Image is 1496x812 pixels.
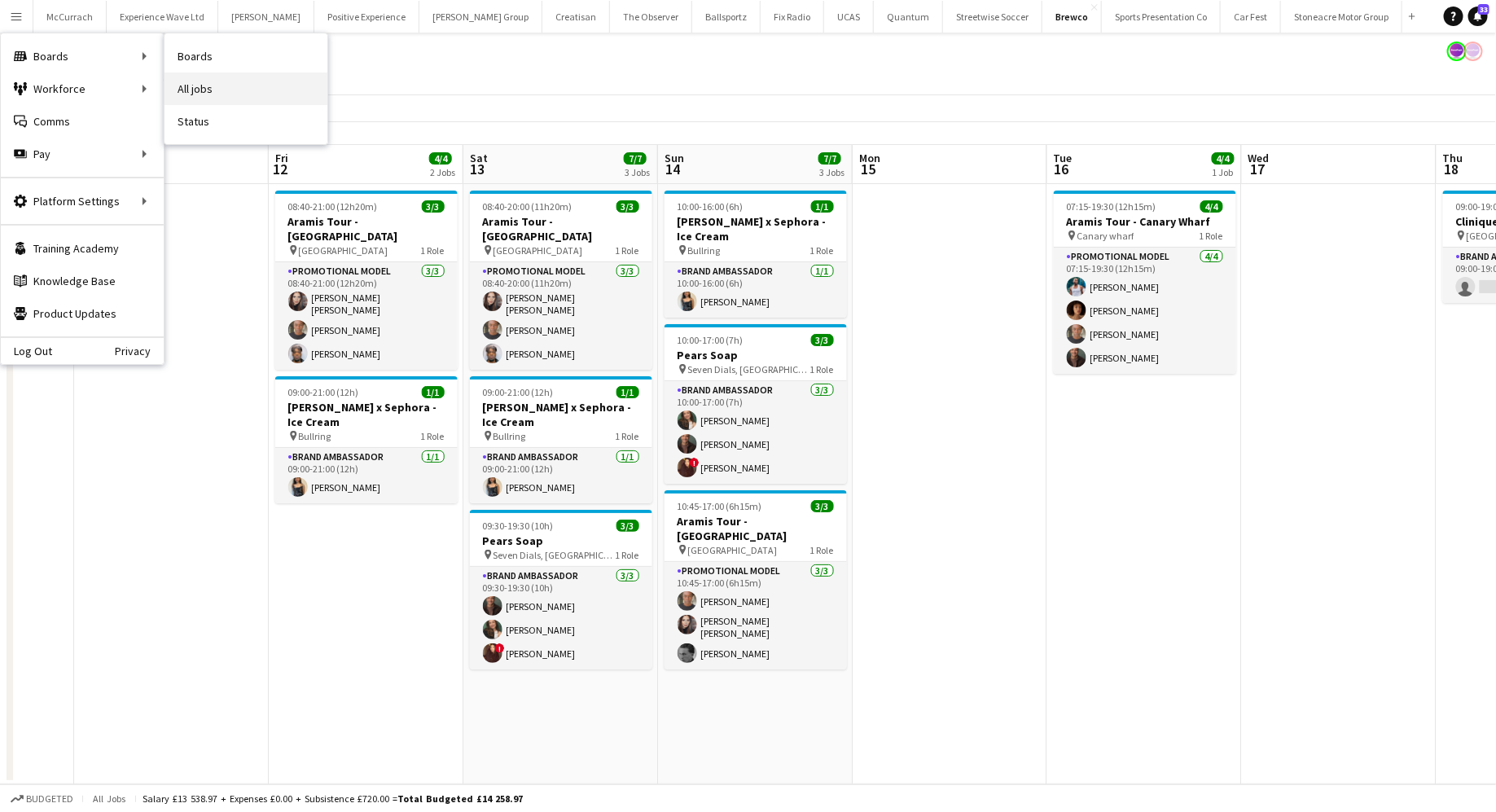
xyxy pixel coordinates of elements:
[275,191,458,370] app-job-card: 08:40-21:00 (12h20m)3/3Aramis Tour - [GEOGRAPHIC_DATA] [GEOGRAPHIC_DATA]1 RolePromotional Model3/...
[143,792,523,805] div: Salary £13 538.97 + Expenses £0.00 + Subsistence £720.00 =
[1067,200,1156,213] span: 07:15-19:30 (12h15m)
[288,386,359,398] span: 09:00-21:00 (12h)
[1054,191,1236,374] app-job-card: 07:15-19:30 (12h15m)4/4Aramis Tour - Canary Wharf Canary wharf1 RolePromotional Model4/407:15-19:...
[1478,4,1489,15] span: 33
[1,40,164,72] div: Boards
[115,345,164,358] a: Privacy
[495,643,505,653] span: !
[1200,200,1223,213] span: 4/4
[616,244,639,257] span: 1 Role
[616,386,639,398] span: 1/1
[288,200,378,213] span: 08:40-21:00 (12h20m)
[1441,160,1463,178] span: 18
[874,1,943,33] button: Quantum
[688,244,721,257] span: Bullring
[1,185,164,217] div: Platform Settings
[665,348,847,362] h3: Pears Soap
[1,138,164,170] div: Pay
[470,214,652,244] h3: Aramis Tour - [GEOGRAPHIC_DATA]
[470,533,652,548] h3: Pears Soap
[665,324,847,484] app-job-card: 10:00-17:00 (7h)3/3Pears Soap Seven Dials, [GEOGRAPHIC_DATA], [GEOGRAPHIC_DATA]1 RoleBrand Ambass...
[1,72,164,105] div: Workforce
[1054,214,1236,229] h3: Aramis Tour - Canary Wharf
[397,792,523,805] span: Total Budgeted £14 258.97
[1102,1,1221,33] button: Sports Presentation Co
[665,151,684,165] span: Sun
[688,544,778,556] span: [GEOGRAPHIC_DATA]
[1,232,164,265] a: Training Academy
[1213,166,1234,178] div: 1 Job
[90,792,129,805] span: All jobs
[810,363,834,375] span: 1 Role
[494,244,583,257] span: [GEOGRAPHIC_DATA]
[429,152,452,165] span: 4/4
[624,152,647,165] span: 7/7
[811,500,834,512] span: 3/3
[1463,42,1483,61] app-user-avatar: Sophie Barnes
[1443,151,1463,165] span: Thu
[165,72,327,105] a: All jobs
[470,567,652,669] app-card-role: Brand Ambassador3/309:30-19:30 (10h)[PERSON_NAME][PERSON_NAME]![PERSON_NAME]
[483,386,554,398] span: 09:00-21:00 (12h)
[610,1,692,33] button: The Observer
[494,430,526,442] span: Bullring
[1468,7,1488,26] a: 33
[665,490,847,669] div: 10:45-17:00 (6h15m)3/3Aramis Tour - [GEOGRAPHIC_DATA] [GEOGRAPHIC_DATA]1 RolePromotional Model3/3...
[678,500,762,512] span: 10:45-17:00 (6h15m)
[665,262,847,318] app-card-role: Brand Ambassador1/110:00-16:00 (6h)[PERSON_NAME]
[299,430,331,442] span: Bullring
[218,1,314,33] button: [PERSON_NAME]
[430,166,455,178] div: 2 Jobs
[165,105,327,138] a: Status
[690,458,700,467] span: !
[824,1,874,33] button: UCAS
[1042,1,1102,33] button: Brewco
[810,244,834,257] span: 1 Role
[625,166,650,178] div: 3 Jobs
[1246,160,1270,178] span: 17
[470,262,652,370] app-card-role: Promotional Model3/308:40-20:00 (11h20m)[PERSON_NAME] [PERSON_NAME][PERSON_NAME][PERSON_NAME]
[1200,230,1223,242] span: 1 Role
[275,376,458,503] app-job-card: 09:00-21:00 (12h)1/1[PERSON_NAME] x Sephora - Ice Cream Bullring1 RoleBrand Ambassador1/109:00-21...
[616,549,639,561] span: 1 Role
[470,510,652,669] div: 09:30-19:30 (10h)3/3Pears Soap Seven Dials, [GEOGRAPHIC_DATA]1 RoleBrand Ambassador3/309:30-19:30...
[1077,230,1134,242] span: Canary wharf
[616,430,639,442] span: 1 Role
[1,297,164,330] a: Product Updates
[857,160,880,178] span: 15
[1,105,164,138] a: Comms
[665,514,847,543] h3: Aramis Tour - [GEOGRAPHIC_DATA]
[811,200,834,213] span: 1/1
[8,790,76,808] button: Budgeted
[275,151,288,165] span: Fri
[859,151,880,165] span: Mon
[1281,1,1402,33] button: Stoneacre Motor Group
[665,381,847,484] app-card-role: Brand Ambassador3/310:00-17:00 (7h)[PERSON_NAME][PERSON_NAME]![PERSON_NAME]
[494,549,616,561] span: Seven Dials, [GEOGRAPHIC_DATA]
[483,520,554,532] span: 09:30-19:30 (10h)
[470,376,652,503] div: 09:00-21:00 (12h)1/1[PERSON_NAME] x Sephora - Ice Cream Bullring1 RoleBrand Ambassador1/109:00-21...
[662,160,684,178] span: 14
[299,244,388,257] span: [GEOGRAPHIC_DATA]
[1248,151,1270,165] span: Wed
[275,400,458,429] h3: [PERSON_NAME] x Sephora - Ice Cream
[811,334,834,346] span: 3/3
[470,400,652,429] h3: [PERSON_NAME] x Sephora - Ice Cream
[678,334,744,346] span: 10:00-17:00 (7h)
[275,262,458,370] app-card-role: Promotional Model3/308:40-21:00 (12h20m)[PERSON_NAME] [PERSON_NAME][PERSON_NAME][PERSON_NAME]
[26,793,73,805] span: Budgeted
[692,1,761,33] button: Ballsportz
[483,200,573,213] span: 08:40-20:00 (11h20m)
[819,166,845,178] div: 3 Jobs
[470,191,652,370] app-job-card: 08:40-20:00 (11h20m)3/3Aramis Tour - [GEOGRAPHIC_DATA] [GEOGRAPHIC_DATA]1 RolePromotional Model3/...
[818,152,841,165] span: 7/7
[1,345,52,358] a: Log Out
[943,1,1042,33] button: Streetwise Soccer
[1051,160,1073,178] span: 16
[665,191,847,318] app-job-card: 10:00-16:00 (6h)1/1[PERSON_NAME] x Sephora - Ice Cream Bullring1 RoleBrand Ambassador1/110:00-16:...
